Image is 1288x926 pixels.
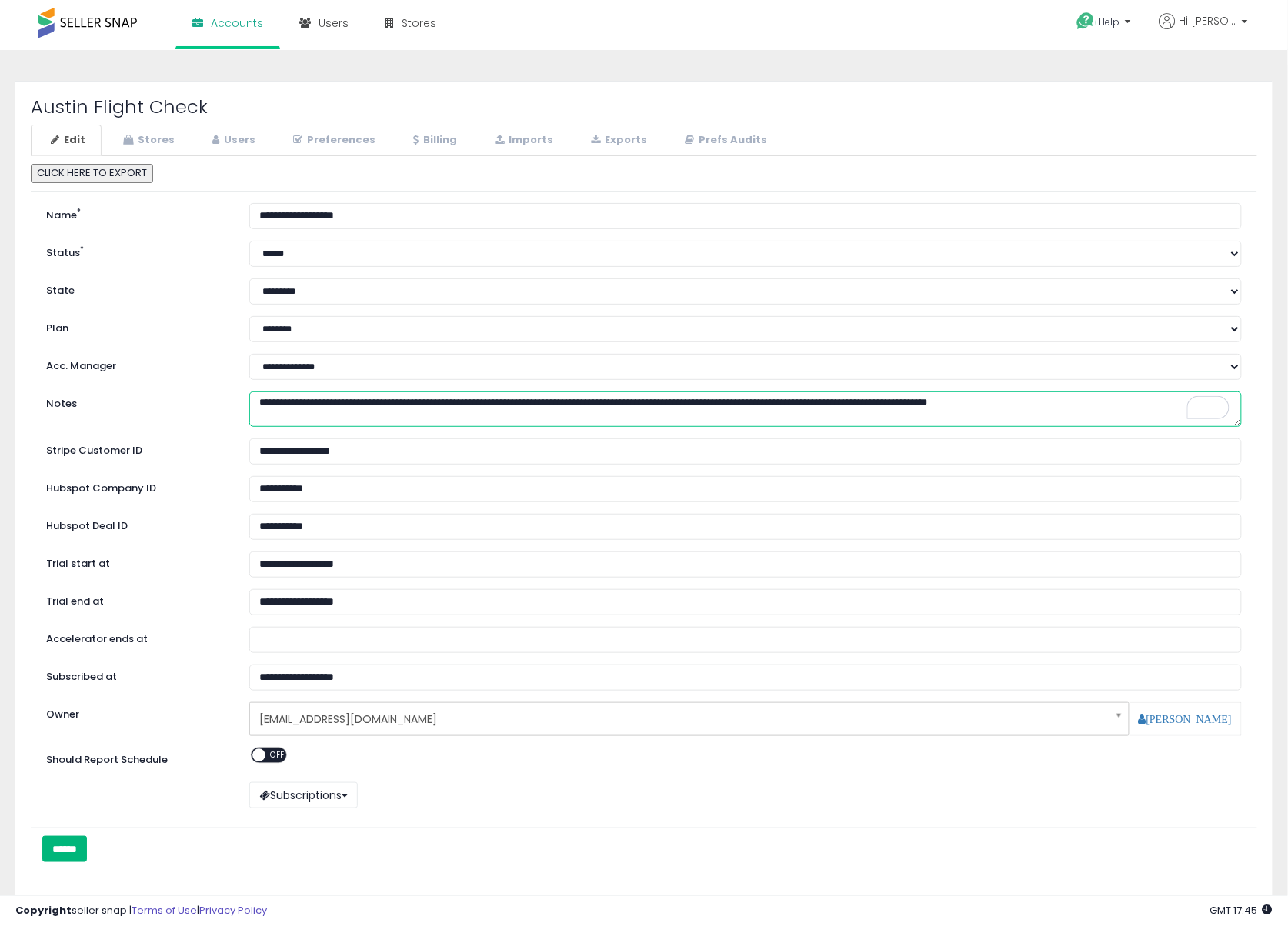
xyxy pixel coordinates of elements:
label: Subscribed at [35,665,238,685]
span: Accounts [211,15,263,31]
label: Plan [35,316,238,336]
a: Edit [31,125,102,156]
label: State [35,278,238,298]
span: 2025-09-17 17:45 GMT [1210,903,1273,918]
label: Name [35,203,238,223]
label: Trial start at [35,551,238,571]
label: Notes [35,391,238,411]
span: [EMAIL_ADDRESS][DOMAIN_NAME] [259,706,1099,732]
label: Owner [46,708,79,722]
button: CLICK HERE TO EXPORT [31,164,153,183]
a: Exports [571,125,663,156]
a: Billing [393,125,473,156]
i: Get Help [1076,12,1096,31]
label: Trial end at [35,589,238,609]
h2: Austin Flight Check [31,97,1257,117]
label: Accelerator ends at [35,627,238,647]
a: Prefs Audits [665,125,783,156]
a: Hi [PERSON_NAME] [1160,13,1248,48]
label: Stripe Customer ID [35,438,238,458]
a: Users [192,125,272,156]
span: Stores [402,15,436,31]
a: Privacy Policy [199,903,267,918]
label: Acc. Manager [35,354,238,374]
strong: Copyright [15,903,72,918]
span: OFF [265,748,290,761]
label: Should Report Schedule [46,753,168,768]
div: seller snap | | [15,904,267,918]
a: [PERSON_NAME] [1139,714,1232,724]
span: Hi [PERSON_NAME] [1180,13,1237,28]
label: Hubspot Deal ID [35,514,238,534]
span: Users [319,15,349,31]
a: Imports [475,125,569,156]
a: Terms of Use [132,903,197,918]
label: Hubspot Company ID [35,476,238,496]
label: Status [35,241,238,261]
a: Stores [103,125,191,156]
span: Help [1099,15,1120,28]
button: Subscriptions [249,782,358,808]
textarea: To enrich screen reader interactions, please activate Accessibility in Grammarly extension settings [249,391,1242,427]
a: Preferences [273,125,392,156]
